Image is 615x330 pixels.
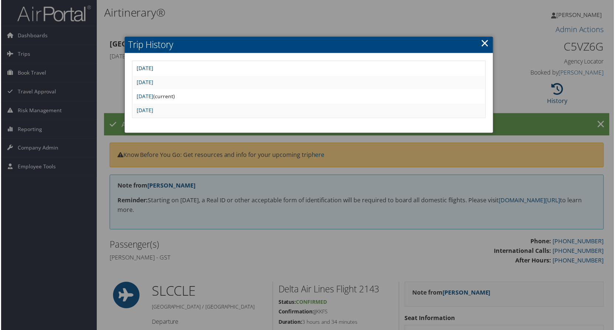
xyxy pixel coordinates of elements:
[136,107,153,114] a: [DATE]
[133,90,486,103] td: (current)
[481,36,490,51] a: ×
[136,93,153,100] a: [DATE]
[136,79,153,86] a: [DATE]
[124,37,494,53] h2: Trip History
[136,65,153,72] a: [DATE]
